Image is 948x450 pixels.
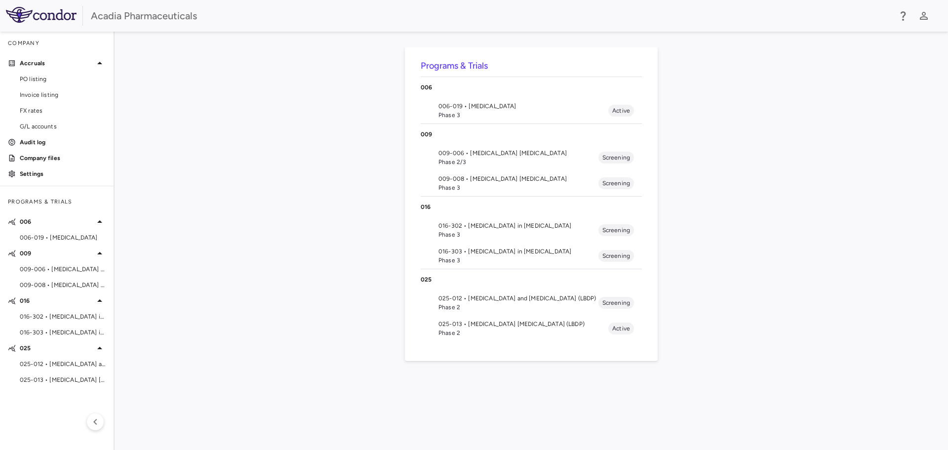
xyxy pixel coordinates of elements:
span: Screening [598,153,634,162]
span: Active [608,324,634,333]
span: FX rates [20,106,106,115]
span: Phase 2 [438,303,598,312]
span: Phase 2 [438,328,608,337]
span: Phase 3 [438,256,598,265]
p: Settings [20,169,106,178]
li: 009-006 • [MEDICAL_DATA] [MEDICAL_DATA]Phase 2/3Screening [421,145,642,170]
span: Phase 3 [438,183,598,192]
span: Phase 3 [438,111,608,120]
p: Company files [20,154,106,163]
span: 006-019 • [MEDICAL_DATA] [438,102,608,111]
p: 009 [20,249,94,258]
span: Screening [598,226,634,235]
li: 016-302 • [MEDICAL_DATA] in [MEDICAL_DATA]Phase 3Screening [421,217,642,243]
li: 009-008 • [MEDICAL_DATA] [MEDICAL_DATA]Phase 3Screening [421,170,642,196]
span: 009-008 • [MEDICAL_DATA] [MEDICAL_DATA] [20,281,106,289]
span: Screening [598,298,634,307]
span: 025-013 • [MEDICAL_DATA] [MEDICAL_DATA] (LBDP) [438,320,608,328]
span: 009-008 • [MEDICAL_DATA] [MEDICAL_DATA] [438,174,598,183]
span: 009-006 • [MEDICAL_DATA] [MEDICAL_DATA] [438,149,598,158]
span: G/L accounts [20,122,106,131]
div: Acadia Pharmaceuticals [91,8,891,23]
span: 006-019 • [MEDICAL_DATA] [20,233,106,242]
p: 025 [20,344,94,353]
span: 009-006 • [MEDICAL_DATA] [MEDICAL_DATA] [20,265,106,274]
img: logo-full-SnFGN8VE.png [6,7,77,23]
span: Phase 2/3 [438,158,598,166]
p: 016 [421,203,642,211]
span: Phase 3 [438,230,598,239]
li: 016-303 • [MEDICAL_DATA] in [MEDICAL_DATA]Phase 3Screening [421,243,642,269]
p: 016 [20,296,94,305]
span: PO listing [20,75,106,83]
p: Accruals [20,59,94,68]
p: 006 [421,83,642,92]
p: 025 [421,275,642,284]
span: 016-302 • [MEDICAL_DATA] in [MEDICAL_DATA] [20,312,106,321]
li: 025-012 • [MEDICAL_DATA] and [MEDICAL_DATA] (LBDP)Phase 2Screening [421,290,642,316]
span: 016-302 • [MEDICAL_DATA] in [MEDICAL_DATA] [438,221,598,230]
h6: Programs & Trials [421,59,642,73]
div: 006 [421,77,642,98]
li: 025-013 • [MEDICAL_DATA] [MEDICAL_DATA] (LBDP)Phase 2Active [421,316,642,341]
span: Screening [598,251,634,260]
span: 025-012 • [MEDICAL_DATA] and [MEDICAL_DATA] (LBDP) [20,360,106,368]
span: 025-013 • [MEDICAL_DATA] [MEDICAL_DATA] (LBDP) [20,375,106,384]
div: 009 [421,124,642,145]
span: 016-303 • [MEDICAL_DATA] in [MEDICAL_DATA] [20,328,106,337]
span: Active [608,106,634,115]
div: 016 [421,197,642,217]
p: Audit log [20,138,106,147]
p: 009 [421,130,642,139]
span: 016-303 • [MEDICAL_DATA] in [MEDICAL_DATA] [438,247,598,256]
p: 006 [20,217,94,226]
div: 025 [421,269,642,290]
span: Invoice listing [20,90,106,99]
li: 006-019 • [MEDICAL_DATA]Phase 3Active [421,98,642,123]
span: Screening [598,179,634,188]
span: 025-012 • [MEDICAL_DATA] and [MEDICAL_DATA] (LBDP) [438,294,598,303]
